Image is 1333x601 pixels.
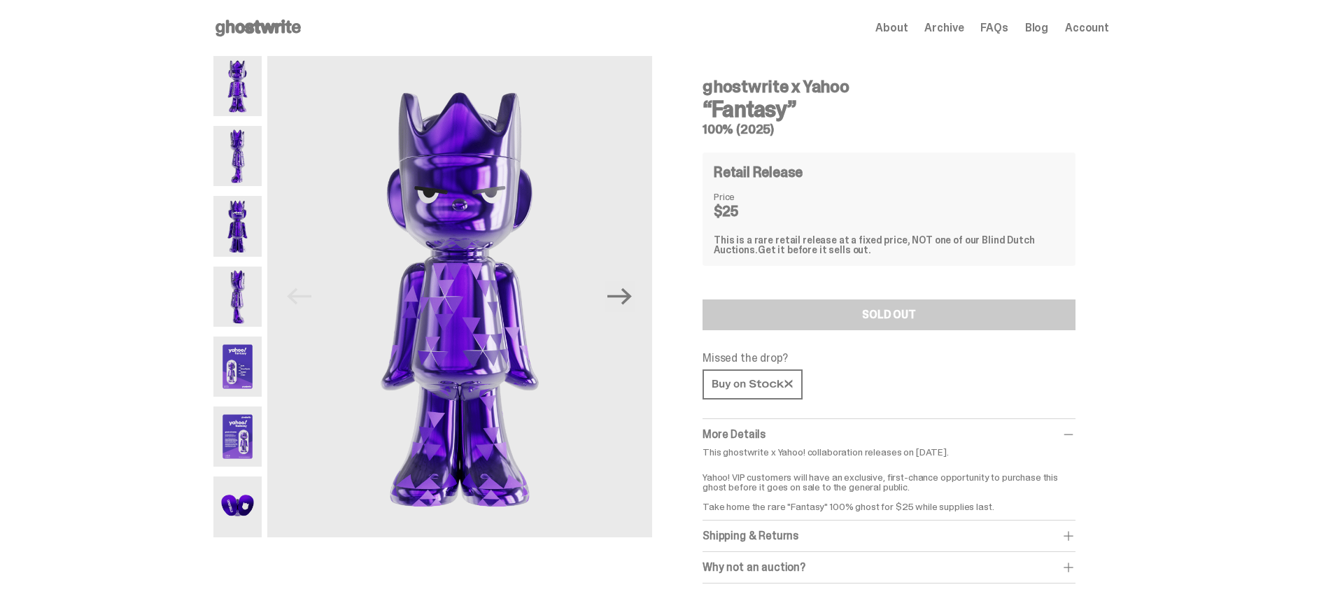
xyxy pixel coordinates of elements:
[714,165,803,179] h4: Retail Release
[213,196,262,256] img: Yahoo-HG---3.png
[213,126,262,186] img: Yahoo-HG---2.png
[703,560,1075,574] div: Why not an auction?
[213,337,262,397] img: Yahoo-HG---5.png
[703,299,1075,330] button: SOLD OUT
[875,22,908,34] a: About
[714,204,784,218] dd: $25
[703,353,1075,364] p: Missed the drop?
[703,98,1075,120] h3: “Fantasy”
[703,123,1075,136] h5: 100% (2025)
[1025,22,1048,34] a: Blog
[703,462,1075,511] p: Yahoo! VIP customers will have an exclusive, first-chance opportunity to purchase this ghost befo...
[758,243,871,256] span: Get it before it sells out.
[213,406,262,467] img: Yahoo-HG---6.png
[703,427,766,441] span: More Details
[714,192,784,201] dt: Price
[703,447,1075,457] p: This ghostwrite x Yahoo! collaboration releases on [DATE].
[267,56,652,537] img: Yahoo-HG---1.png
[1065,22,1109,34] a: Account
[605,281,635,312] button: Next
[980,22,1008,34] a: FAQs
[213,56,262,116] img: Yahoo-HG---1.png
[714,235,1064,255] div: This is a rare retail release at a fixed price, NOT one of our Blind Dutch Auctions.
[213,476,262,537] img: Yahoo-HG---7.png
[703,78,1075,95] h4: ghostwrite x Yahoo
[703,529,1075,543] div: Shipping & Returns
[213,267,262,327] img: Yahoo-HG---4.png
[862,309,916,320] div: SOLD OUT
[924,22,964,34] a: Archive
